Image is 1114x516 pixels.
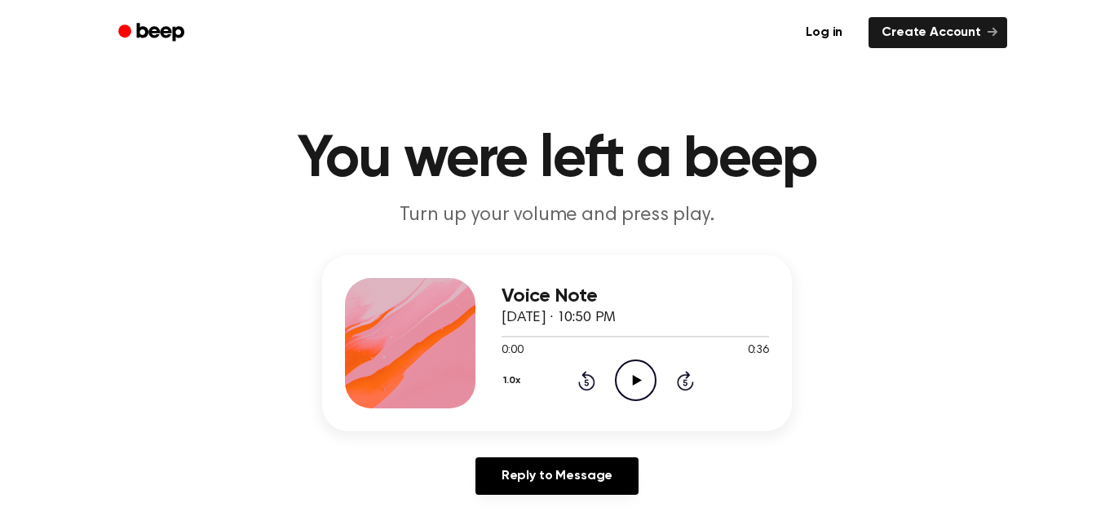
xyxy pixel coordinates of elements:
[502,285,769,307] h3: Voice Note
[502,342,523,359] span: 0:00
[139,130,975,189] h1: You were left a beep
[475,457,639,495] a: Reply to Message
[748,342,769,359] span: 0:36
[789,14,859,51] a: Log in
[107,17,199,49] a: Beep
[502,311,616,325] span: [DATE] · 10:50 PM
[502,367,526,395] button: 1.0x
[244,202,870,229] p: Turn up your volume and press play.
[869,17,1007,48] a: Create Account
